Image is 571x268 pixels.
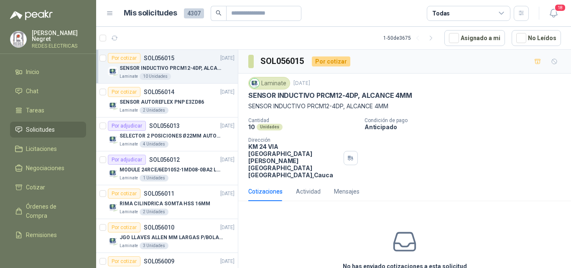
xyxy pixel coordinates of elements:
p: SOL056013 [149,123,180,129]
p: SELECTOR 2 POSICIONES Ø22MM AUTONICS [120,132,224,140]
div: Cotizaciones [248,187,283,196]
a: Por adjudicarSOL056012[DATE] Company LogoMODULE 24RCE/6ED1052-1MD08-0BA2 LOGOLaminate1 Unidades [96,151,238,185]
p: SOL056014 [144,89,174,95]
span: 18 [554,4,566,12]
div: Por cotizar [108,189,140,199]
div: Por cotizar [108,256,140,266]
button: 18 [546,6,561,21]
div: Todas [432,9,450,18]
div: 1 - 50 de 3675 [383,31,438,45]
p: [DATE] [220,190,235,198]
div: Actividad [296,187,321,196]
img: Company Logo [108,236,118,246]
p: SENSOR INDUCTIVO PRCM12-4DP, ALCANCE 4MM [248,102,561,111]
div: Laminate [248,77,290,89]
p: SOL056010 [144,225,174,230]
p: [DATE] [220,224,235,232]
p: MODULE 24RCE/6ED1052-1MD08-0BA2 LOGO [120,166,224,174]
p: Anticipado [365,123,568,130]
div: Por cotizar [108,53,140,63]
p: Condición de pago [365,117,568,123]
p: Laminate [120,242,138,249]
p: KM 24 VIA [GEOGRAPHIC_DATA] [PERSON_NAME] [GEOGRAPHIC_DATA] [GEOGRAPHIC_DATA] , Cauca [248,143,340,179]
p: [DATE] [220,54,235,62]
p: [DATE] [220,258,235,265]
span: Cotizar [26,183,45,192]
p: [DATE] [293,79,310,87]
p: [DATE] [220,156,235,164]
a: Inicio [10,64,86,80]
p: 10 [248,123,255,130]
p: SENSOR AUTOREFLEX PNP E3ZD86 [120,98,204,106]
p: REDES ELECTRICAS [32,43,86,48]
div: Por cotizar [108,222,140,232]
div: 1 Unidades [140,175,168,181]
h1: Mis solicitudes [124,7,177,19]
div: 3 Unidades [140,242,168,249]
img: Company Logo [108,100,118,110]
a: Tareas [10,102,86,118]
span: Negociaciones [26,163,64,173]
p: [PERSON_NAME] Negret [32,30,86,42]
span: Tareas [26,106,44,115]
h3: SOL056015 [260,55,305,68]
a: Órdenes de Compra [10,199,86,224]
p: SOL056015 [144,55,174,61]
p: JGO LLAVES ALLEN MM LARGAS P/BOLA 4996 U [120,234,224,242]
p: Laminate [120,141,138,148]
p: [DATE] [220,88,235,96]
p: RIMA CILINDRICA SOMTA HSS 16MM [120,200,210,208]
a: Cotizar [10,179,86,195]
p: SOL056012 [149,157,180,163]
span: Licitaciones [26,144,57,153]
p: Laminate [120,107,138,114]
div: 2 Unidades [140,209,168,215]
a: Chat [10,83,86,99]
a: Por adjudicarSOL056013[DATE] Company LogoSELECTOR 2 POSICIONES Ø22MM AUTONICSLaminate4 Unidades [96,117,238,151]
p: SOL056009 [144,258,174,264]
a: Por cotizarSOL056014[DATE] Company LogoSENSOR AUTOREFLEX PNP E3ZD86Laminate2 Unidades [96,84,238,117]
div: 4 Unidades [140,141,168,148]
div: Unidades [257,124,283,130]
span: Chat [26,87,38,96]
p: SENSOR INDUCTIVO PRCM12-4DP, ALCANCE 4MM [248,91,412,100]
span: search [216,10,222,16]
a: Remisiones [10,227,86,243]
div: 10 Unidades [140,73,171,80]
button: No Leídos [512,30,561,46]
img: Logo peakr [10,10,53,20]
div: Por adjudicar [108,155,146,165]
div: Mensajes [334,187,359,196]
a: Negociaciones [10,160,86,176]
button: Asignado a mi [444,30,505,46]
div: 2 Unidades [140,107,168,114]
p: [DATE] [220,122,235,130]
p: Cantidad [248,117,358,123]
p: SENSOR INDUCTIVO PRCM12-4DP, ALCANCE 4MM [120,64,224,72]
span: Inicio [26,67,39,77]
p: Laminate [120,175,138,181]
img: Company Logo [108,134,118,144]
span: Órdenes de Compra [26,202,78,220]
p: Dirección [248,137,340,143]
a: Solicitudes [10,122,86,138]
p: Laminate [120,209,138,215]
img: Company Logo [108,168,118,178]
img: Company Logo [250,79,259,88]
a: Por cotizarSOL056015[DATE] Company LogoSENSOR INDUCTIVO PRCM12-4DP, ALCANCE 4MMLaminate10 Unidades [96,50,238,84]
span: Solicitudes [26,125,55,134]
p: SOL056011 [144,191,174,197]
img: Company Logo [108,66,118,77]
span: 4307 [184,8,204,18]
a: Por cotizarSOL056011[DATE] Company LogoRIMA CILINDRICA SOMTA HSS 16MMLaminate2 Unidades [96,185,238,219]
a: Licitaciones [10,141,86,157]
img: Company Logo [10,31,26,47]
img: Company Logo [108,202,118,212]
div: Por cotizar [312,56,350,66]
a: Configuración [10,246,86,262]
p: Laminate [120,73,138,80]
span: Remisiones [26,230,57,240]
a: Por cotizarSOL056010[DATE] Company LogoJGO LLAVES ALLEN MM LARGAS P/BOLA 4996 ULaminate3 Unidades [96,219,238,253]
div: Por cotizar [108,87,140,97]
div: Por adjudicar [108,121,146,131]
